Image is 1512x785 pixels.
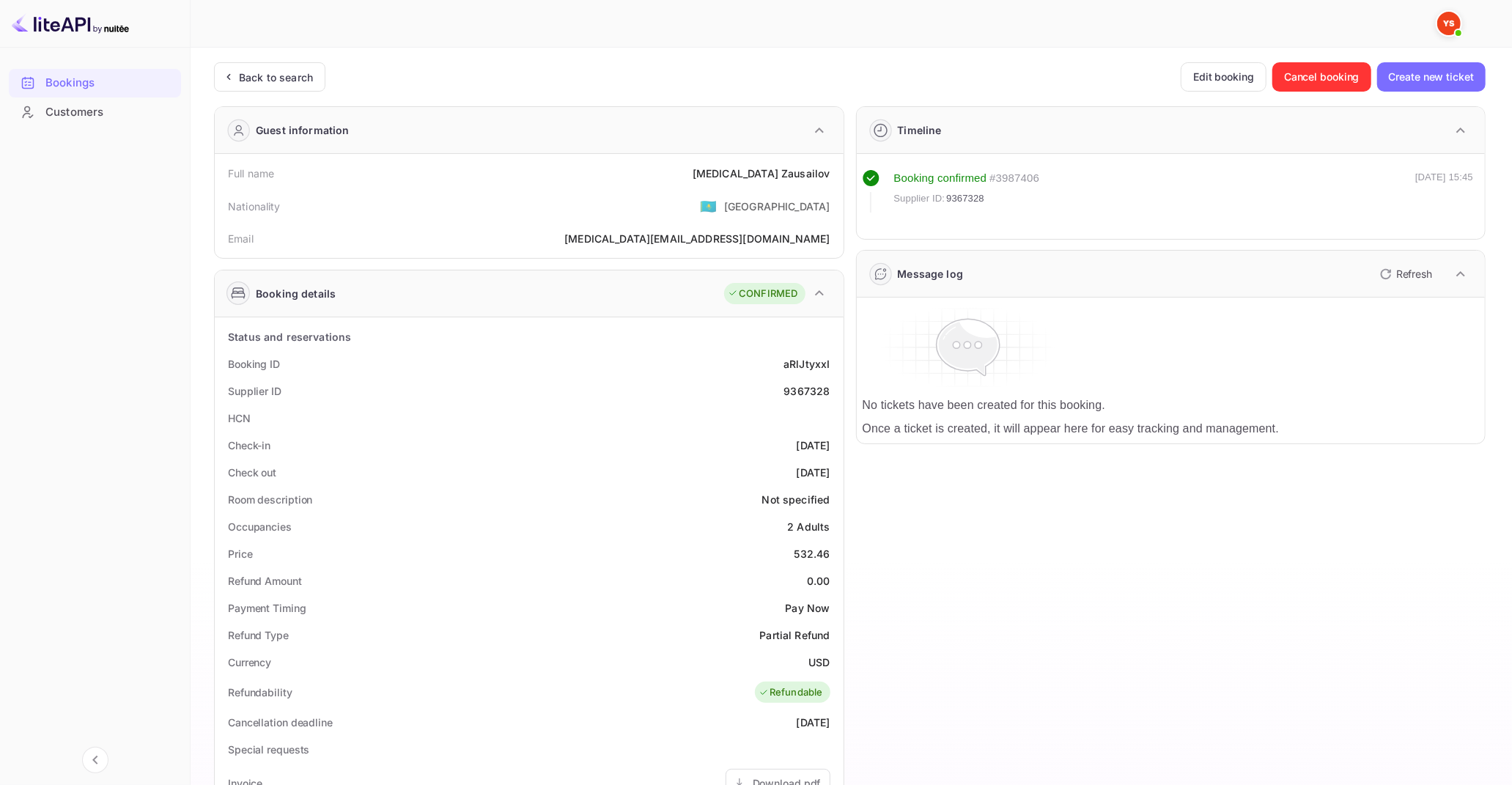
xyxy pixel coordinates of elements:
[9,98,181,127] div: Customers
[228,627,289,643] div: Refund Type
[228,492,312,507] div: Room description
[45,75,174,92] div: Bookings
[45,104,174,121] div: Customers
[728,287,797,301] div: CONFIRMED
[228,166,274,181] div: Full name
[256,286,336,301] div: Booking details
[228,438,270,453] div: Check-in
[898,266,964,281] div: Message log
[1371,262,1438,286] button: Refresh
[228,410,251,426] div: HCN
[228,383,281,399] div: Supplier ID
[946,191,984,206] span: 9367328
[9,69,181,97] div: Bookings
[785,600,830,616] div: Pay Now
[693,166,830,181] div: [MEDICAL_DATA] Zausailov
[228,715,333,730] div: Cancellation deadline
[228,600,306,616] div: Payment Timing
[228,356,280,372] div: Booking ID
[228,546,253,561] div: Price
[700,193,717,219] span: United States
[783,383,830,399] div: 9367328
[228,519,292,534] div: Occupancies
[863,420,1480,438] p: Once a ticket is created, it will appear here for easy tracking and management.
[1415,170,1473,213] div: [DATE] 15:45
[1377,62,1486,92] button: Create new ticket
[759,627,830,643] div: Partial Refund
[12,12,129,35] img: LiteAPI logo
[228,573,302,589] div: Refund Amount
[228,685,292,700] div: Refundability
[797,715,830,730] div: [DATE]
[762,492,830,507] div: Not specified
[9,69,181,96] a: Bookings
[228,231,254,246] div: Email
[1396,266,1432,281] p: Refresh
[808,655,830,670] div: USD
[894,191,945,206] span: Supplier ID:
[228,199,281,214] div: Nationality
[228,742,309,757] div: Special requests
[807,573,830,589] div: 0.00
[228,655,271,670] div: Currency
[787,519,830,534] div: 2 Adults
[228,465,276,480] div: Check out
[239,70,313,85] div: Back to search
[797,438,830,453] div: [DATE]
[794,546,830,561] div: 532.46
[863,397,1480,414] p: No tickets have been created for this booking.
[797,465,830,480] div: [DATE]
[228,329,351,344] div: Status and reservations
[1437,12,1461,35] img: Yandex Support
[256,122,350,138] div: Guest information
[1181,62,1266,92] button: Edit booking
[894,170,987,187] div: Booking confirmed
[759,685,823,700] div: Refundable
[1272,62,1371,92] button: Cancel booking
[783,356,830,372] div: aRlJtyxxI
[564,231,830,246] div: [MEDICAL_DATA][EMAIL_ADDRESS][DOMAIN_NAME]
[724,199,830,214] div: [GEOGRAPHIC_DATA]
[9,98,181,125] a: Customers
[82,747,108,773] button: Collapse navigation
[898,122,942,138] div: Timeline
[989,170,1039,187] div: # 3987406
